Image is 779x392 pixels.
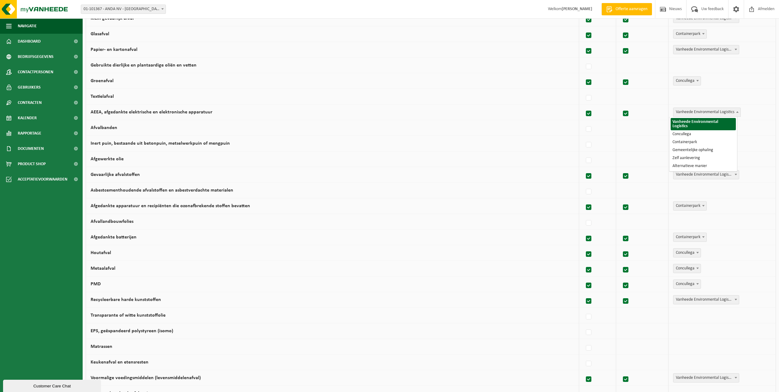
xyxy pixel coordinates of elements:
[18,64,53,80] span: Contactpersonen
[673,249,701,257] span: Concullega
[671,138,736,146] li: Containerpark
[673,295,739,304] span: Vanheede Environmental Logistics
[91,344,112,349] label: Matrassen
[673,76,701,86] span: Concullega
[673,233,707,242] span: Containerpark
[18,141,44,156] span: Documenten
[673,264,701,273] span: Concullega
[91,360,148,365] label: Keukenafval en etensresten
[18,95,42,110] span: Contracten
[673,29,707,39] span: Containerpark
[91,47,137,52] label: Papier- en kartonafval
[91,125,117,130] label: Afvalbanden
[91,329,173,333] label: EPS, geëxpandeerd polystyreen (isomo)
[18,18,37,34] span: Navigatie
[91,172,140,177] label: Gevaarlijke afvalstoffen
[673,295,739,304] span: Vanheede Environmental Logistics
[673,77,701,85] span: Concullega
[91,375,201,380] label: Voormalige voedingsmiddelen (levensmiddelenafval)
[91,297,161,302] label: Recycleerbare harde kunststoffen
[673,373,739,382] span: Vanheede Environmental Logistics
[671,118,736,130] li: Vanheede Environmental Logistics
[81,5,166,13] span: 01-101367 - ANDA NV - BOORTMEERBEEK
[18,126,41,141] span: Rapportage
[673,108,741,117] span: Vanheede Environmental Logistics
[91,266,115,271] label: Metaalafval
[91,188,233,193] label: Asbestcementhoudende afvalstoffen en asbestverdachte materialen
[671,154,736,162] li: Zelf aanlevering
[673,248,701,257] span: Concullega
[673,45,739,54] span: Vanheede Environmental Logistics
[673,45,739,54] span: Vanheede Environmental Logistics
[81,5,166,14] span: 01-101367 - ANDA NV - BOORTMEERBEEK
[673,201,707,211] span: Containerpark
[673,170,739,179] span: Vanheede Environmental Logistics
[18,156,46,172] span: Product Shop
[18,172,67,187] span: Acceptatievoorwaarden
[673,280,701,288] span: Concullega
[18,34,41,49] span: Dashboard
[91,63,197,68] label: Gebruikte dierlijke en plantaardige oliën en vetten
[562,7,592,11] strong: [PERSON_NAME]
[18,80,41,95] span: Gebruikers
[91,313,166,318] label: Transparante of witte kunststoffolie
[614,6,649,12] span: Offerte aanvragen
[673,108,740,116] span: Vanheede Environmental Logistics
[91,141,230,146] label: Inert puin, bestaande uit betonpuin, metselwerkpuin of mengpuin
[673,264,701,273] span: Concullega
[671,146,736,154] li: Gemeentelijke ophaling
[91,78,114,83] label: Groenafval
[673,233,706,242] span: Containerpark
[18,110,37,126] span: Kalender
[673,170,739,179] span: Vanheede Environmental Logistics
[18,49,54,64] span: Bedrijfsgegevens
[91,110,212,115] label: AEEA, afgedankte elektrische en elektronische apparatuur
[91,219,133,224] label: Afvallandbouwfolies
[91,282,101,287] label: PMD
[91,235,137,240] label: Afgedankte batterijen
[673,30,706,38] span: Containerpark
[673,280,701,289] span: Concullega
[671,162,736,170] li: Alternatieve manier
[91,204,250,208] label: Afgedankte apparatuur en recipiënten die ozonafbrekende stoffen bevatten
[673,202,706,210] span: Containerpark
[601,3,652,15] a: Offerte aanvragen
[91,250,111,255] label: Houtafval
[673,374,739,382] span: Vanheede Environmental Logistics
[671,130,736,138] li: Concullega
[3,379,102,392] iframe: chat widget
[91,94,114,99] label: Textielafval
[91,32,109,36] label: Glasafval
[91,157,124,162] label: Afgewerkte olie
